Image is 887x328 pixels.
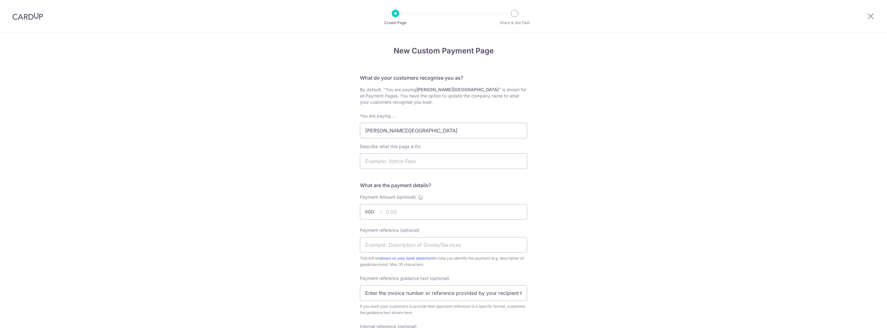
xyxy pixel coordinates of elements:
[847,309,881,325] iframe: Opens a widget where you can find more information
[360,303,527,316] span: If you want your customers to provide their payment reference in a specific format, customise the...
[360,113,396,119] label: You are paying ...
[360,275,449,281] label: Payment reference guidance text (optional)
[360,255,527,268] span: This will be to help you identify the payment (e.g. description of goods/services). Max 35 charac...
[360,87,527,105] div: By default, "You are paying " is shown for all Payment Pages. You have the option to update the c...
[360,143,421,150] label: Describe what this page is for
[416,87,499,92] b: [PERSON_NAME][GEOGRAPHIC_DATA]
[380,256,434,261] a: shown on your bank statement
[365,209,381,215] span: SGD
[360,194,416,200] label: Payment Amount (optional)
[360,204,527,220] input: 0.00
[360,45,527,57] h4: New Custom Payment Page
[360,153,527,169] input: Example: Admin Fees
[360,181,527,189] h5: What are the payment details?
[360,227,419,233] label: Payment reference (optional)
[12,12,43,20] img: CardUp
[360,237,527,253] input: Example: Description of Goods/Services
[492,20,538,26] p: Share & Get Paid
[372,20,419,26] p: Create Page
[360,74,527,82] h5: What do your customers recognise you as?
